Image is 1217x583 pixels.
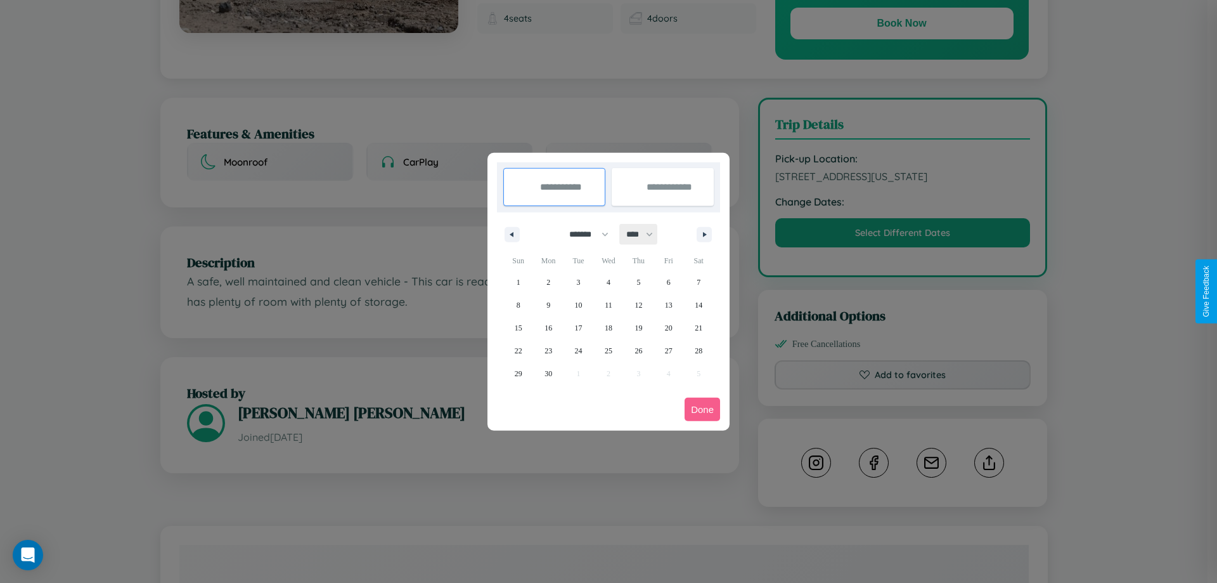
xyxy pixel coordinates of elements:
[515,339,522,362] span: 22
[605,339,612,362] span: 25
[533,271,563,294] button: 2
[503,294,533,317] button: 8
[563,339,593,362] button: 24
[605,294,612,317] span: 11
[654,317,683,339] button: 20
[503,317,533,339] button: 15
[563,251,593,271] span: Tue
[563,294,593,317] button: 10
[575,294,583,317] span: 10
[684,317,714,339] button: 21
[665,339,673,362] span: 27
[533,294,563,317] button: 9
[695,317,702,339] span: 21
[684,339,714,362] button: 28
[665,317,673,339] span: 20
[544,317,552,339] span: 16
[593,271,623,294] button: 4
[654,271,683,294] button: 6
[577,271,581,294] span: 3
[634,294,642,317] span: 12
[503,362,533,385] button: 29
[593,317,623,339] button: 18
[517,294,520,317] span: 8
[575,339,583,362] span: 24
[503,339,533,362] button: 22
[636,271,640,294] span: 5
[503,271,533,294] button: 1
[544,339,552,362] span: 23
[563,317,593,339] button: 17
[515,317,522,339] span: 15
[654,294,683,317] button: 13
[684,294,714,317] button: 14
[665,294,673,317] span: 13
[685,398,720,421] button: Done
[503,251,533,271] span: Sun
[533,339,563,362] button: 23
[695,339,702,362] span: 28
[575,317,583,339] span: 17
[1202,266,1211,317] div: Give Feedback
[533,362,563,385] button: 30
[533,317,563,339] button: 16
[624,294,654,317] button: 12
[607,271,610,294] span: 4
[624,317,654,339] button: 19
[624,339,654,362] button: 26
[684,251,714,271] span: Sat
[593,251,623,271] span: Wed
[533,251,563,271] span: Mon
[544,362,552,385] span: 30
[13,540,43,570] div: Open Intercom Messenger
[634,317,642,339] span: 19
[563,271,593,294] button: 3
[695,294,702,317] span: 14
[517,271,520,294] span: 1
[515,362,522,385] span: 29
[667,271,671,294] span: 6
[593,339,623,362] button: 25
[634,339,642,362] span: 26
[654,339,683,362] button: 27
[593,294,623,317] button: 11
[546,294,550,317] span: 9
[546,271,550,294] span: 2
[624,271,654,294] button: 5
[684,271,714,294] button: 7
[654,251,683,271] span: Fri
[605,317,612,339] span: 18
[624,251,654,271] span: Thu
[697,271,700,294] span: 7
